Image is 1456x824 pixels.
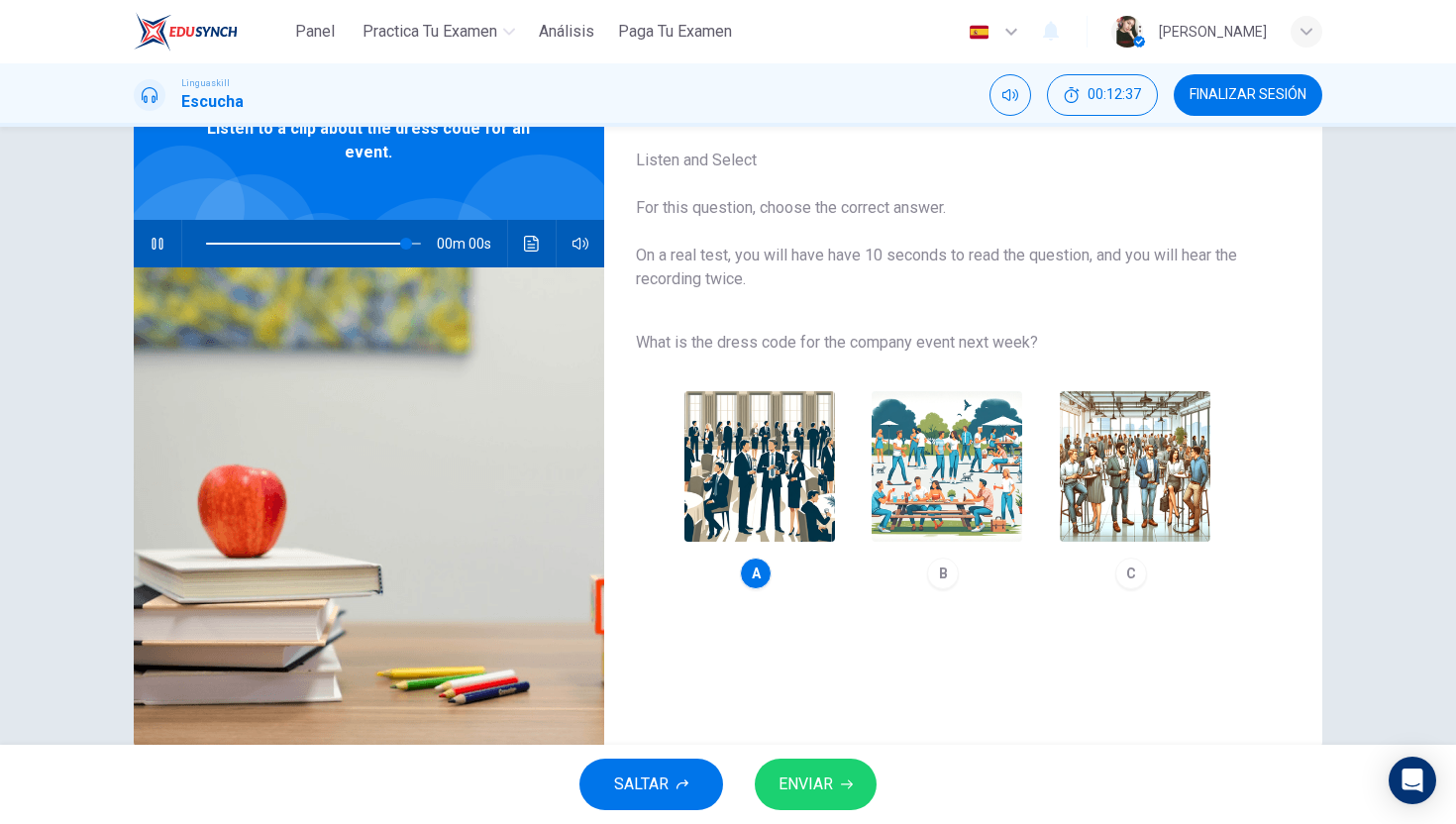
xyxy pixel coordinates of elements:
span: Panel [295,20,335,44]
h1: Escucha [181,90,244,114]
img: es [967,25,991,40]
a: EduSynch logo [134,12,283,51]
div: [PERSON_NAME] [1159,20,1267,44]
div: Silenciar [989,74,1031,116]
button: Haz clic para ver la transcripción del audio [516,220,548,267]
img: A [684,391,835,542]
span: Linguaskill [181,76,230,90]
button: Análisis [531,14,602,50]
button: B [863,382,1031,598]
span: FINALIZAR SESIÓN [1190,87,1306,103]
span: Listen to a clip about the dress code for an event. [198,117,540,164]
div: Open Intercom Messenger [1389,757,1436,804]
div: Ocultar [1047,74,1158,116]
button: C [1051,382,1219,598]
span: Paga Tu Examen [618,20,732,44]
span: What is the dress code for the company event next week? [636,331,1259,355]
span: ENVIAR [779,771,833,798]
button: ENVIAR [755,759,877,810]
button: Panel [283,14,347,50]
img: B [872,391,1022,542]
span: 00m 00s [437,220,507,267]
span: SALTAR [614,771,669,798]
img: Profile picture [1111,16,1143,48]
span: Listen and Select [636,149,1259,172]
img: C [1060,391,1210,542]
button: FINALIZAR SESIÓN [1174,74,1322,116]
div: C [1115,558,1147,589]
img: EduSynch logo [134,12,238,51]
div: B [927,558,959,589]
button: 00:12:37 [1047,74,1158,116]
span: 00:12:37 [1088,87,1141,103]
button: A [676,382,844,598]
span: Practica tu examen [363,20,497,44]
span: On a real test, you will have have 10 seconds to read the question, and you will hear the recordi... [636,244,1259,291]
button: Paga Tu Examen [610,14,740,50]
span: Análisis [539,20,594,44]
span: For this question, choose the correct answer. [636,196,1259,220]
button: Practica tu examen [355,14,523,50]
img: Listen to a clip about the dress code for an event. [134,267,604,750]
div: A [740,558,772,589]
button: SALTAR [579,759,723,810]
